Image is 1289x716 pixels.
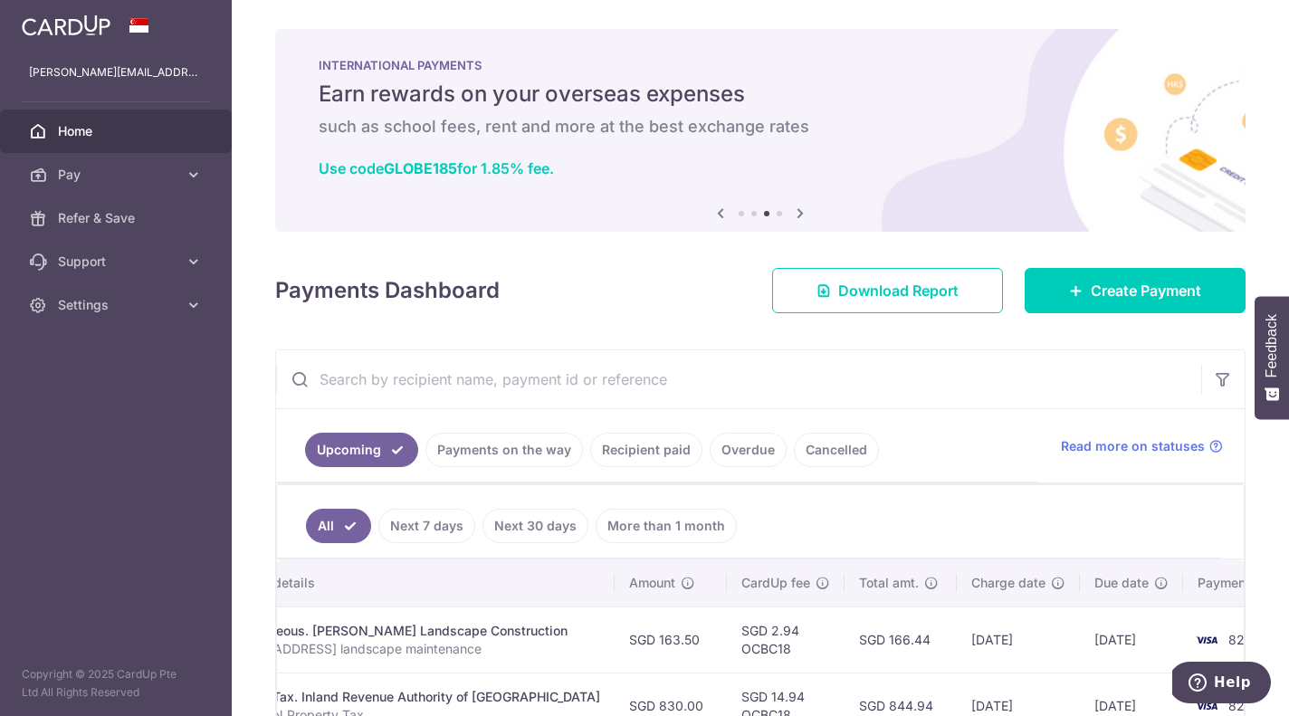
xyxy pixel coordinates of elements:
p: [STREET_ADDRESS] landscape maintenance [217,640,600,658]
p: INTERNATIONAL PAYMENTS [319,58,1202,72]
td: SGD 2.94 OCBC18 [727,606,845,673]
input: Search by recipient name, payment id or reference [276,350,1201,408]
iframe: Opens a widget where you can find more information [1172,662,1271,707]
a: Recipient paid [590,433,702,467]
a: Next 30 days [482,509,588,543]
span: Pay [58,166,177,184]
span: Amount [629,574,675,592]
a: Next 7 days [378,509,475,543]
td: SGD 166.44 [845,606,957,673]
span: Download Report [838,280,959,301]
a: Payments on the way [425,433,583,467]
td: [DATE] [1080,606,1183,673]
span: Total amt. [859,574,919,592]
a: Download Report [772,268,1003,313]
span: Create Payment [1091,280,1201,301]
span: 8293 [1228,632,1261,647]
td: SGD 163.50 [615,606,727,673]
span: Due date [1094,574,1149,592]
a: Upcoming [305,433,418,467]
span: CardUp fee [741,574,810,592]
span: Home [58,122,177,140]
img: International Payment Banner [275,29,1246,232]
h6: such as school fees, rent and more at the best exchange rates [319,116,1202,138]
p: [PERSON_NAME][EMAIL_ADDRESS][DOMAIN_NAME] [29,63,203,81]
span: Read more on statuses [1061,437,1205,455]
span: Refer & Save [58,209,177,227]
img: CardUp [22,14,110,36]
img: Bank Card [1189,629,1225,651]
a: All [306,509,371,543]
a: Cancelled [794,433,879,467]
div: Miscellaneous. [PERSON_NAME] Landscape Construction [217,622,600,640]
a: Use codeGLOBE185for 1.85% fee. [319,159,554,177]
a: Overdue [710,433,787,467]
span: Feedback [1264,314,1280,377]
span: Charge date [971,574,1046,592]
button: Feedback - Show survey [1255,296,1289,419]
span: Settings [58,296,177,314]
div: Property Tax. Inland Revenue Authority of [GEOGRAPHIC_DATA] [217,688,600,706]
h4: Payments Dashboard [275,274,500,307]
span: Support [58,253,177,271]
a: Read more on statuses [1061,437,1223,455]
a: More than 1 month [596,509,737,543]
h5: Earn rewards on your overseas expenses [319,80,1202,109]
th: Payment details [203,559,615,606]
b: GLOBE185 [384,159,457,177]
td: [DATE] [957,606,1080,673]
a: Create Payment [1025,268,1246,313]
